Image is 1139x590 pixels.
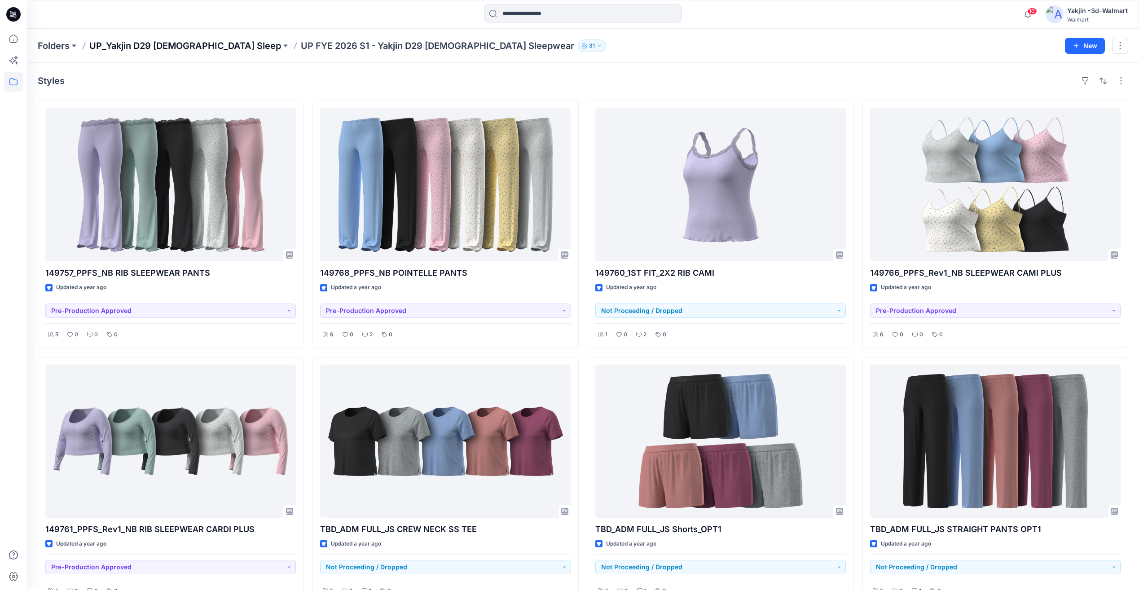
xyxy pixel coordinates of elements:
[663,330,666,339] p: 0
[1065,38,1105,54] button: New
[624,330,627,339] p: 0
[605,330,607,339] p: 1
[595,365,846,518] a: TBD_ADM FULL_JS Shorts_OPT1
[320,523,571,536] p: TBD_ADM FULL_JS CREW NECK SS TEE
[595,523,846,536] p: TBD_ADM FULL_JS Shorts_OPT1
[94,330,98,339] p: 0
[939,330,943,339] p: 0
[870,523,1121,536] p: TBD_ADM FULL_JS STRAIGHT PANTS OPT1
[881,539,931,549] p: Updated a year ago
[45,108,296,261] a: 149757_PPFS_NB RIB SLEEPWEAR PANTS
[320,267,571,279] p: 149768_PPFS_NB POINTELLE PANTS
[919,330,923,339] p: 0
[606,539,656,549] p: Updated a year ago
[870,365,1121,518] a: TBD_ADM FULL_JS STRAIGHT PANTS OPT1
[45,267,296,279] p: 149757_PPFS_NB RIB SLEEPWEAR PANTS
[320,108,571,261] a: 149768_PPFS_NB POINTELLE PANTS
[350,330,353,339] p: 0
[56,539,106,549] p: Updated a year ago
[900,330,903,339] p: 0
[45,365,296,518] a: 149761_PPFS_Rev1_NB RIB SLEEPWEAR CARDI PLUS
[45,523,296,536] p: 149761_PPFS_Rev1_NB RIB SLEEPWEAR CARDI PLUS
[38,40,70,52] a: Folders
[55,330,58,339] p: 5
[331,539,381,549] p: Updated a year ago
[578,40,606,52] button: 31
[1046,5,1064,23] img: avatar
[880,330,884,339] p: 6
[56,283,106,292] p: Updated a year ago
[1067,5,1128,16] div: Yakjin -3d-Walmart
[595,108,846,261] a: 149760_1ST FIT_2X2 RIB CAMI
[38,75,65,86] h4: Styles
[1027,8,1037,15] span: 10
[369,330,373,339] p: 2
[89,40,281,52] a: UP_Yakjin D29 [DEMOGRAPHIC_DATA] Sleep
[1067,16,1128,23] div: Walmart
[301,40,574,52] p: UP FYE 2026 S1 - Yakjin D29 [DEMOGRAPHIC_DATA] Sleepwear
[870,108,1121,261] a: 149766_PPFS_Rev1_NB SLEEPWEAR CAMI PLUS
[389,330,392,339] p: 0
[595,267,846,279] p: 149760_1ST FIT_2X2 RIB CAMI
[114,330,118,339] p: 0
[330,330,334,339] p: 6
[589,41,595,51] p: 31
[331,283,381,292] p: Updated a year ago
[870,267,1121,279] p: 149766_PPFS_Rev1_NB SLEEPWEAR CAMI PLUS
[320,365,571,518] a: TBD_ADM FULL_JS CREW NECK SS TEE
[881,283,931,292] p: Updated a year ago
[606,283,656,292] p: Updated a year ago
[643,330,646,339] p: 2
[75,330,78,339] p: 0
